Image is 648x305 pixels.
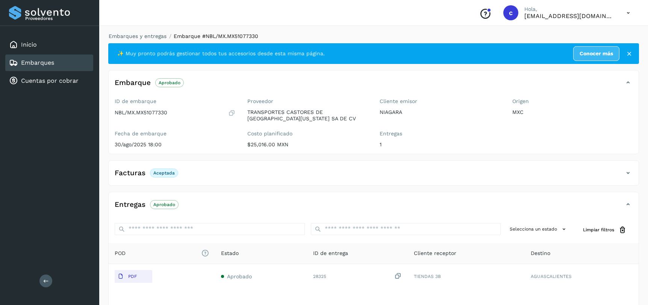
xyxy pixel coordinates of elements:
[128,274,137,279] p: PDF
[115,109,167,116] p: NBL/MX.MX51077330
[21,59,54,66] a: Embarques
[108,32,639,40] nav: breadcrumb
[583,226,614,233] span: Limpiar filtros
[247,109,368,122] p: TRANSPORTES CASTORES DE [GEOGRAPHIC_DATA][US_STATE] SA DE CV
[153,170,175,176] p: Aceptada
[512,98,633,105] label: Origen
[247,141,368,148] p: $25,016.00 MXN
[115,98,235,105] label: ID de embarque
[414,249,456,257] span: Cliente receptor
[109,167,639,185] div: FacturasAceptada
[5,55,93,71] div: Embarques
[115,270,152,283] button: PDF
[524,6,615,12] p: Hola,
[247,98,368,105] label: Proveedor
[227,273,252,279] span: Aprobado
[21,77,79,84] a: Cuentas por cobrar
[109,198,639,217] div: EntregasAprobado
[25,16,90,21] p: Proveedores
[573,46,619,61] a: Conocer más
[115,200,145,209] h4: Entregas
[380,109,500,115] p: NIAGARA
[313,272,402,280] div: 28325
[525,264,639,289] td: AGUASCALIENTES
[117,50,325,58] span: ✨ Muy pronto podrás gestionar todos tus accesorios desde esta misma página.
[174,33,258,39] span: Embarque #NBL/MX.MX51077330
[109,76,639,95] div: EmbarqueAprobado
[313,249,348,257] span: ID de entrega
[507,223,571,235] button: Selecciona un estado
[159,80,180,85] p: Aprobado
[512,109,633,115] p: MXC
[524,12,615,20] p: cuentasespeciales8_met@castores.com.mx
[380,130,500,137] label: Entregas
[115,249,209,257] span: POD
[577,223,633,237] button: Limpiar filtros
[380,141,500,148] p: 1
[5,36,93,53] div: Inicio
[408,264,525,289] td: TIENDAS 3B
[531,249,550,257] span: Destino
[5,73,93,89] div: Cuentas por cobrar
[221,249,239,257] span: Estado
[247,130,368,137] label: Costo planificado
[153,202,175,207] p: Aprobado
[115,130,235,137] label: Fecha de embarque
[380,98,500,105] label: Cliente emisor
[21,41,37,48] a: Inicio
[109,33,167,39] a: Embarques y entregas
[115,141,235,148] p: 30/ago/2025 18:00
[115,79,151,87] h4: Embarque
[115,169,145,178] h4: Facturas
